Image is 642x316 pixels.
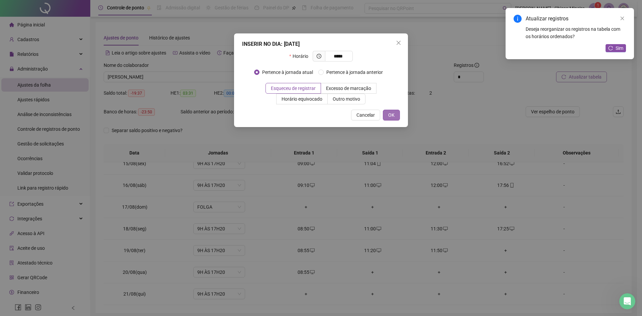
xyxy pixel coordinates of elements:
[514,15,522,23] span: info-circle
[356,111,375,119] span: Cancelar
[608,46,613,50] span: reload
[616,44,623,52] span: Sim
[619,15,626,22] a: Close
[282,96,322,102] span: Horário equivocado
[393,37,404,48] button: Close
[526,25,626,40] div: Deseja reorganizar os registros na tabela com os horários ordenados?
[388,111,395,119] span: OK
[324,69,386,76] span: Pertence à jornada anterior
[396,40,401,45] span: close
[289,51,312,62] label: Horário
[259,69,316,76] span: Pertence à jornada atual
[619,293,635,309] iframe: Intercom live chat
[526,15,626,23] div: Atualizar registros
[271,86,316,91] span: Esqueceu de registrar
[620,16,625,21] span: close
[351,110,380,120] button: Cancelar
[383,110,400,120] button: OK
[333,96,360,102] span: Outro motivo
[242,40,400,48] div: INSERIR NO DIA : [DATE]
[317,54,321,59] span: clock-circle
[606,44,626,52] button: Sim
[326,86,371,91] span: Excesso de marcação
